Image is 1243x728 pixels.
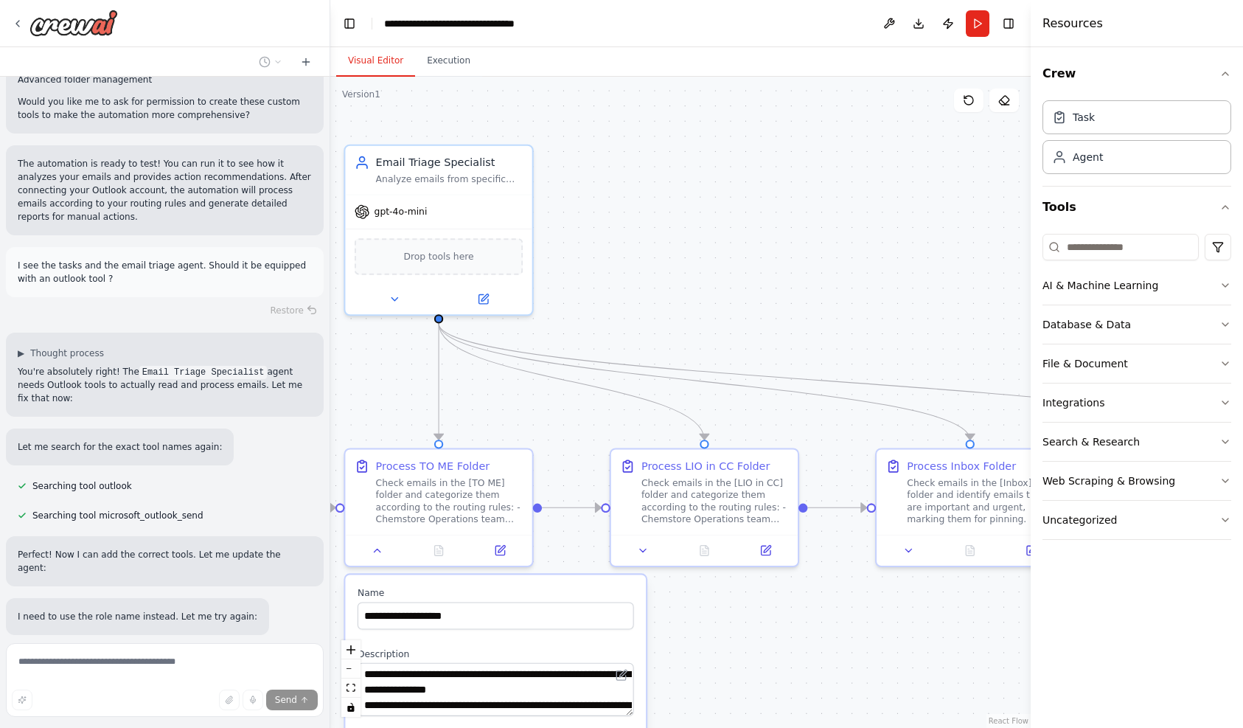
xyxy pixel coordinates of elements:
[344,448,533,567] div: Process TO ME FolderCheck emails in the [TO ME] folder and categorize them according to the routi...
[18,73,312,86] li: Advanced folder management
[907,477,1054,526] div: Check emails in the [Inbox] folder and identify emails that are important and urgent, marking the...
[341,679,361,698] button: fit view
[641,477,789,526] div: Check emails in the [LIO in CC] folder and categorize them according to the routing rules: - Chem...
[1042,462,1231,500] button: Web Scraping & Browsing
[243,690,263,710] button: Click to speak your automation idea
[938,541,1002,560] button: No output available
[1042,384,1231,422] button: Integrations
[32,510,203,521] span: Searching tool microsoft_outlook_send
[1073,150,1103,164] div: Agent
[341,698,361,717] button: toggle interactivity
[907,459,1016,474] div: Process Inbox Folder
[271,500,336,518] g: Edge from triggers to f8e565c0-32fd-493e-958f-2685f1cfc3bd
[1042,317,1131,332] div: Database & Data
[542,500,601,516] g: Edge from f8e565c0-32fd-493e-958f-2685f1cfc3bd to 6a24c043-6f02-4298-aeb8-f42a425d7070
[18,365,312,405] p: You're absolutely right! The agent needs Outlook tools to actually read and process emails. Let m...
[875,448,1065,567] div: Process Inbox FolderCheck emails in the [Inbox] folder and identify emails that are important and...
[18,95,312,122] p: Would you like me to ask for permission to create these custom tools to make the automation more ...
[339,13,360,34] button: Hide left sidebar
[1042,344,1231,383] button: File & Document
[30,347,104,359] span: Thought process
[341,640,361,717] div: React Flow controls
[358,587,634,599] label: Name
[376,173,523,185] div: Analyze emails from specific Outlook folders and determine the appropriate actions based on email...
[18,347,24,359] span: ▶
[1042,474,1175,488] div: Web Scraping & Browsing
[1042,434,1140,449] div: Search & Research
[1073,110,1095,125] div: Task
[403,249,473,265] span: Drop tools here
[358,648,634,659] label: Description
[1042,395,1104,410] div: Integrations
[1042,94,1231,186] div: Crew
[275,694,297,706] span: Send
[431,324,978,440] g: Edge from 463b815c-c5e8-4538-830a-9adc6b471d61 to ac9eb229-02eb-46e8-b7ff-698274ffa70a
[294,53,318,71] button: Start a new chat
[613,666,631,684] button: Open in editor
[376,459,490,474] div: Process TO ME Folder
[1042,228,1231,552] div: Tools
[431,324,712,440] g: Edge from 463b815c-c5e8-4538-830a-9adc6b471d61 to 6a24c043-6f02-4298-aeb8-f42a425d7070
[807,500,866,516] g: Edge from 6a24c043-6f02-4298-aeb8-f42a425d7070 to ac9eb229-02eb-46e8-b7ff-698274ffa70a
[376,477,523,526] div: Check emails in the [TO ME] folder and categorize them according to the routing rules: - Chemstor...
[29,10,118,36] img: Logo
[739,541,792,560] button: Open in side panel
[1042,513,1117,527] div: Uncategorized
[342,89,380,100] div: Version 1
[610,448,799,567] div: Process LIO in CC FolderCheck emails in the [LIO in CC] folder and categorize them according to t...
[375,206,428,218] span: gpt-4o-mini
[1042,53,1231,94] button: Crew
[219,690,240,710] button: Upload files
[266,690,318,710] button: Send
[1042,501,1231,539] button: Uncategorized
[18,259,312,285] p: I see the tasks and the email triage agent. Should it be equipped with an outlook tool ?
[431,324,447,440] g: Edge from 463b815c-c5e8-4538-830a-9adc6b471d61 to f8e565c0-32fd-493e-958f-2685f1cfc3bd
[336,46,415,77] button: Visual Editor
[18,347,104,359] button: ▶Thought process
[376,155,523,170] div: Email Triage Specialist
[253,53,288,71] button: Switch to previous chat
[415,46,482,77] button: Execution
[32,480,132,492] span: Searching tool outlook
[406,541,470,560] button: No output available
[18,440,222,454] p: Let me search for the exact tool names again:
[1042,305,1231,344] button: Database & Data
[139,366,268,379] code: Email Triage Specialist
[18,157,312,223] p: The automation is ready to test! You can run it to see how it analyzes your emails and provides a...
[989,717,1028,725] a: React Flow attribution
[641,459,770,474] div: Process LIO in CC Folder
[1042,15,1103,32] h4: Resources
[1042,187,1231,228] button: Tools
[12,690,32,710] button: Improve this prompt
[1042,423,1231,461] button: Search & Research
[1042,278,1158,293] div: AI & Machine Learning
[672,541,737,560] button: No output available
[18,610,257,623] p: I need to use the role name instead. Let me try again:
[474,541,526,560] button: Open in side panel
[384,16,550,31] nav: breadcrumb
[341,659,361,679] button: zoom out
[1042,266,1231,305] button: AI & Machine Learning
[1042,356,1128,371] div: File & Document
[344,145,533,316] div: Email Triage SpecialistAnalyze emails from specific Outlook folders and determine the appropriate...
[1005,541,1057,560] button: Open in side panel
[440,290,526,308] button: Open in side panel
[998,13,1019,34] button: Hide right sidebar
[341,640,361,659] button: zoom in
[18,548,312,575] p: Perfect! Now I can add the correct tools. Let me update the agent:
